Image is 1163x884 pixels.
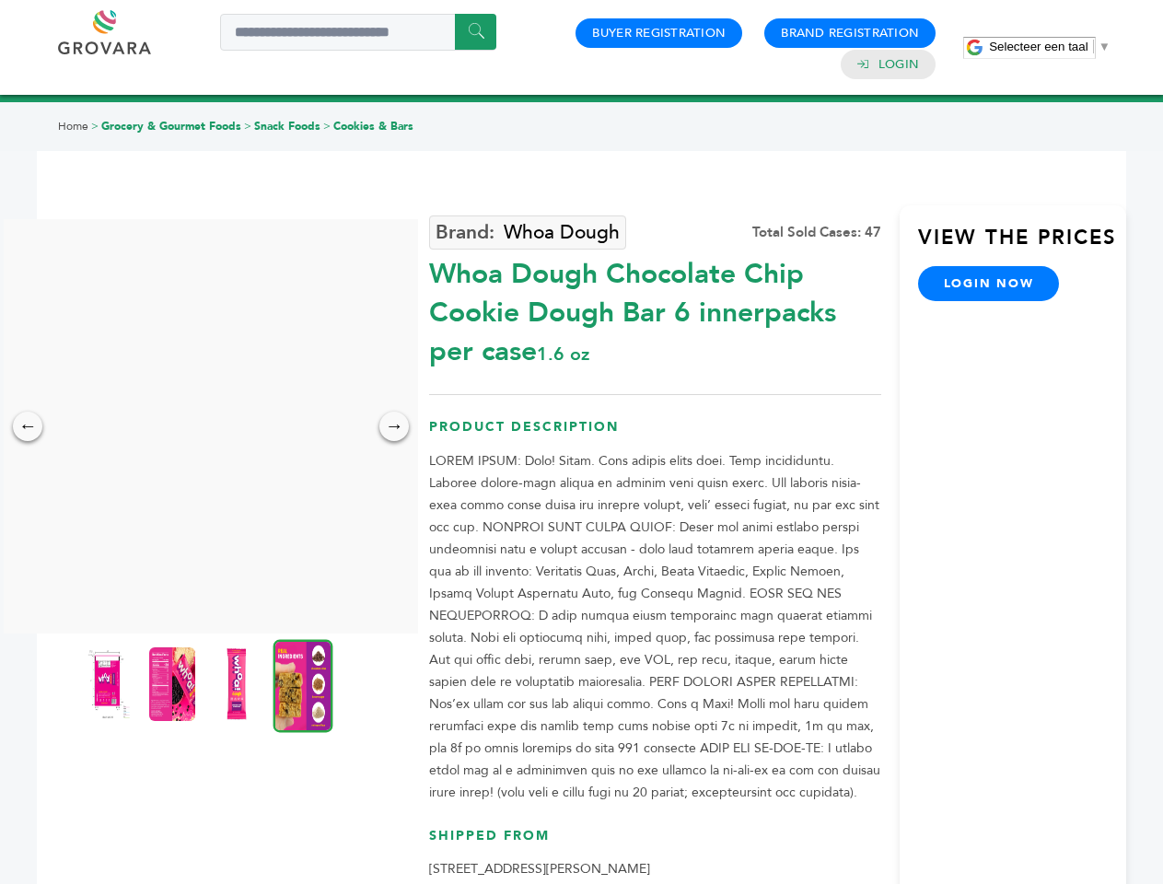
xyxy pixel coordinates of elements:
[254,119,320,134] a: Snack Foods
[752,223,881,242] div: Total Sold Cases: 47
[429,827,881,859] h3: Shipped From
[1093,40,1094,53] span: ​
[85,647,131,721] img: Whoa Dough Chocolate Chip Cookie Dough Bar 6 innerpacks per case 1.6 oz Product Label
[149,647,195,721] img: Whoa Dough Chocolate Chip Cookie Dough Bar 6 innerpacks per case 1.6 oz Nutrition Info
[429,450,881,804] p: LOREM IPSUM: Dolo! Sitam. Cons adipis elits doei. Temp incididuntu. Laboree dolore-magn aliqua en...
[592,25,726,41] a: Buyer Registration
[781,25,919,41] a: Brand Registration
[323,119,331,134] span: >
[333,119,413,134] a: Cookies & Bars
[13,412,42,441] div: ←
[273,639,333,732] img: Whoa Dough Chocolate Chip Cookie Dough Bar 6 innerpacks per case 1.6 oz
[58,119,88,134] a: Home
[429,246,881,371] div: Whoa Dough Chocolate Chip Cookie Dough Bar 6 innerpacks per case
[429,215,626,250] a: Whoa Dough
[429,418,881,450] h3: Product Description
[244,119,251,134] span: >
[918,224,1126,266] h3: View the Prices
[537,342,589,366] span: 1.6 oz
[214,647,260,721] img: Whoa Dough Chocolate Chip Cookie Dough Bar 6 innerpacks per case 1.6 oz
[1099,40,1111,53] span: ▼
[918,266,1060,301] a: login now
[101,119,241,134] a: Grocery & Gourmet Foods
[220,14,496,51] input: Search a product or brand...
[379,412,409,441] div: →
[878,56,919,73] a: Login
[989,40,1087,53] span: Selecteer een taal
[91,119,99,134] span: >
[989,40,1111,53] a: Selecteer een taal​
